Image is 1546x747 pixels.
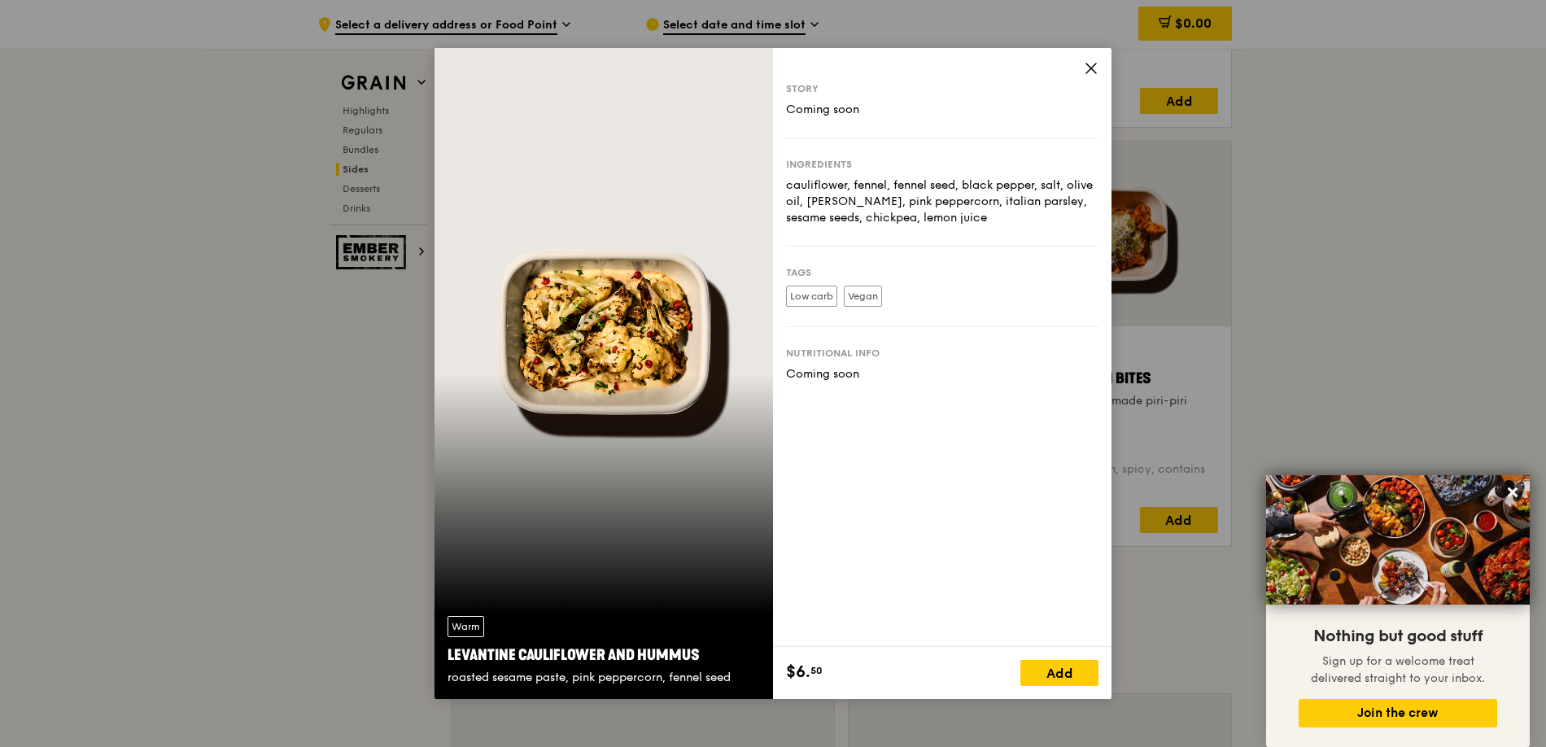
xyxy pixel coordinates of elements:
label: Low carb [786,286,837,307]
img: DSC07876-Edit02-Large.jpeg [1266,475,1530,605]
div: Ingredients [786,158,1098,171]
div: Levantine Cauliflower and Hummus [448,644,760,666]
div: Story [786,82,1098,95]
span: 50 [810,664,823,677]
span: $6. [786,660,810,684]
div: cauliflower, fennel, fennel seed, black pepper, salt, olive oil, [PERSON_NAME], pink peppercorn, ... [786,177,1098,226]
div: Tags [786,266,1098,279]
div: roasted sesame paste, pink peppercorn, fennel seed [448,670,760,686]
div: Nutritional info [786,347,1098,360]
div: Coming soon [786,366,1098,382]
div: Add [1020,660,1098,686]
div: Warm [448,616,484,637]
span: Sign up for a welcome treat delivered straight to your inbox. [1311,654,1485,685]
span: Nothing but good stuff [1313,627,1483,646]
button: Close [1500,479,1526,505]
div: Coming soon [786,102,1098,118]
button: Join the crew [1299,699,1497,727]
label: Vegan [844,286,882,307]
